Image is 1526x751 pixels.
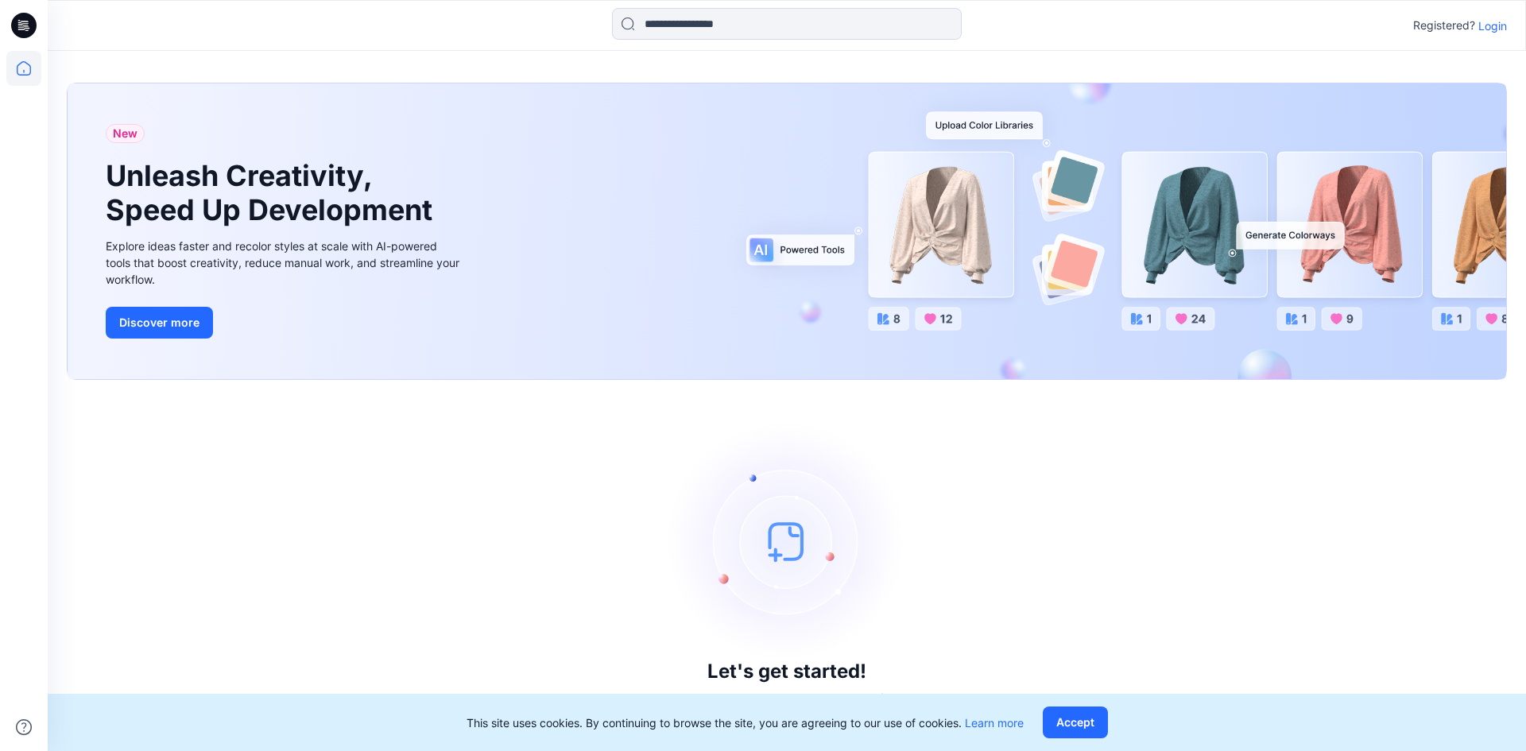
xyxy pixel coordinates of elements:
span: New [113,124,137,143]
p: Login [1478,17,1507,34]
p: This site uses cookies. By continuing to browse the site, you are agreeing to our use of cookies. [467,714,1024,731]
button: Discover more [106,307,213,339]
div: Explore ideas faster and recolor styles at scale with AI-powered tools that boost creativity, red... [106,238,463,288]
a: Learn more [965,716,1024,730]
p: Click New to add a style or create a folder. [656,689,917,708]
img: empty-state-image.svg [668,422,906,660]
h1: Unleash Creativity, Speed Up Development [106,159,440,227]
h3: Let's get started! [707,660,866,683]
a: Discover more [106,307,463,339]
p: Registered? [1413,16,1475,35]
button: Accept [1043,706,1108,738]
